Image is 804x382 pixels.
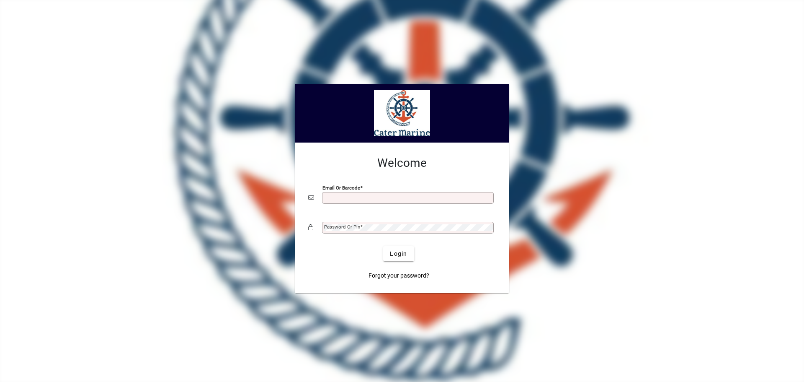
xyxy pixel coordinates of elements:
[390,249,407,258] span: Login
[365,268,433,283] a: Forgot your password?
[383,246,414,261] button: Login
[324,224,360,230] mat-label: Password or Pin
[322,185,360,191] mat-label: Email or Barcode
[368,271,429,280] span: Forgot your password?
[308,156,496,170] h2: Welcome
